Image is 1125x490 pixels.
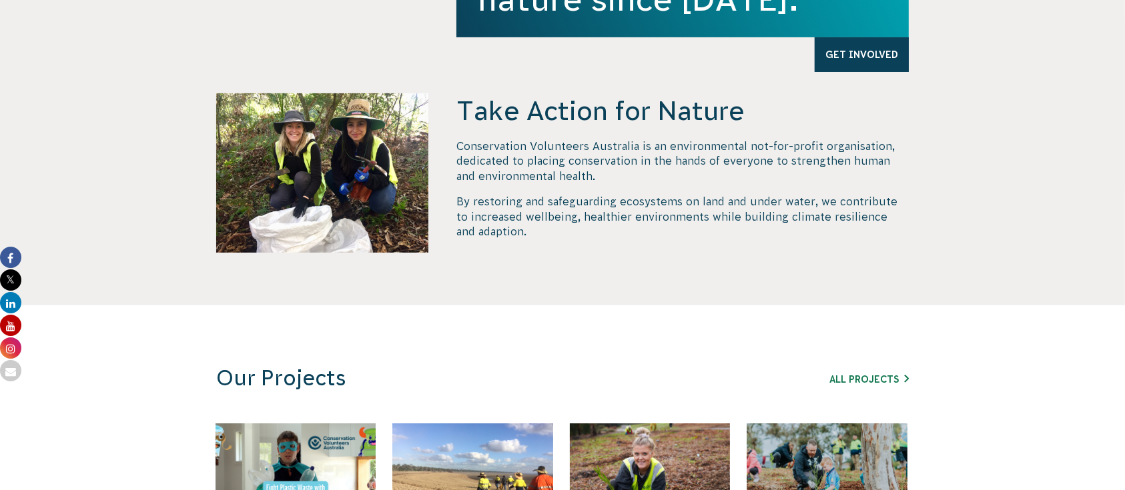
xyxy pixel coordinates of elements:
a: Get Involved [815,37,909,72]
p: By restoring and safeguarding ecosystems on land and under water, we contribute to increased well... [456,194,909,239]
p: Conservation Volunteers Australia is an environmental not-for-profit organisation, dedicated to p... [456,139,909,183]
h4: Take Action for Nature [456,93,909,128]
h3: Our Projects [216,365,729,391]
a: All Projects [829,374,909,385]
